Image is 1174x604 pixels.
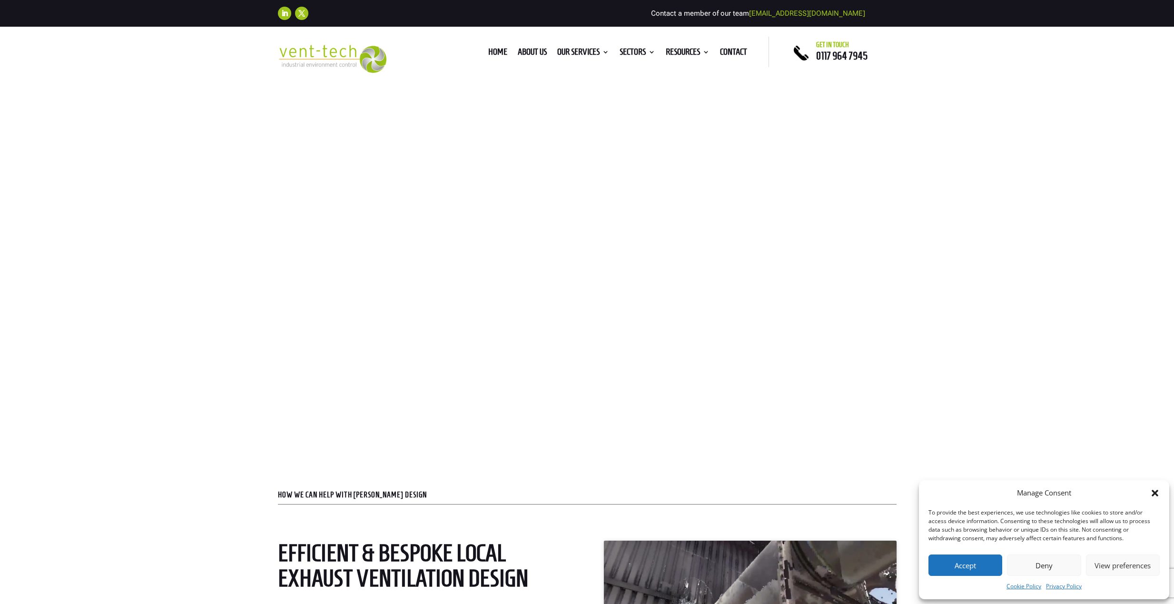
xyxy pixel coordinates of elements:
[278,7,291,20] a: Follow on LinkedIn
[518,49,547,59] a: About us
[1006,581,1041,592] a: Cookie Policy
[720,49,747,59] a: Contact
[557,49,609,59] a: Our Services
[620,49,655,59] a: Sectors
[488,49,507,59] a: Home
[278,541,570,595] h2: Efficient & Bespoke Local Exhaust Ventilation Design
[928,554,1002,576] button: Accept
[1150,488,1160,498] div: Close dialog
[1086,554,1160,576] button: View preferences
[816,41,849,49] span: Get in touch
[278,45,387,73] img: 2023-09-27T08_35_16.549ZVENT-TECH---Clear-background
[749,9,865,18] a: [EMAIL_ADDRESS][DOMAIN_NAME]
[1017,487,1071,499] div: Manage Consent
[295,7,308,20] a: Follow on X
[1007,554,1081,576] button: Deny
[278,491,897,499] p: HOW WE CAN HELP WITH [PERSON_NAME] DESIGN
[816,50,868,61] a: 0117 964 7945
[1046,581,1082,592] a: Privacy Policy
[666,49,710,59] a: Resources
[651,9,865,18] span: Contact a member of our team
[928,508,1159,543] div: To provide the best experiences, we use technologies like cookies to store and/or access device i...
